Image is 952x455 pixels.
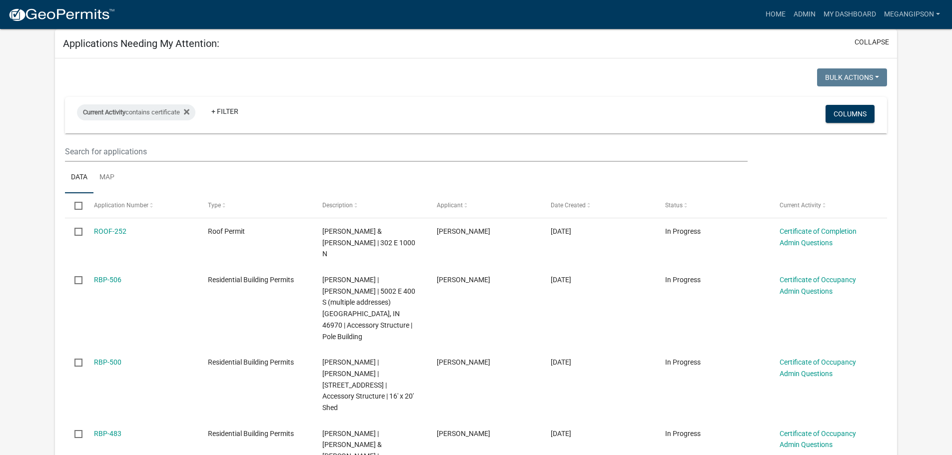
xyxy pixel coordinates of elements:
[94,276,121,284] a: RBP-506
[437,276,490,284] span: Alvin Hedrick
[65,193,84,217] datatable-header-cell: Select
[313,193,427,217] datatable-header-cell: Description
[780,227,857,247] a: Certificate of Completion Admin Questions
[551,276,571,284] span: 09/19/2025
[541,193,656,217] datatable-header-cell: Date Created
[93,162,120,194] a: Map
[84,193,199,217] datatable-header-cell: Application Number
[322,358,414,412] span: William Burdine | William Burdine | 8617 N 100 W Denver, IN 46926 | Accessory Structure | 16' x 2...
[94,358,121,366] a: RBP-500
[83,108,125,116] span: Current Activity
[780,430,856,449] a: Certificate of Occupancy Admin Questions
[65,141,747,162] input: Search for applications
[656,193,770,217] datatable-header-cell: Status
[820,5,880,24] a: My Dashboard
[65,162,93,194] a: Data
[437,430,490,438] span: Larry Douglass
[551,227,571,235] span: 10/02/2025
[665,202,683,209] span: Status
[208,227,245,235] span: Roof Permit
[63,37,219,49] h5: Applications Needing My Attention:
[437,227,490,235] span: Herbert Parsons
[94,202,148,209] span: Application Number
[208,202,221,209] span: Type
[77,104,195,120] div: contains certificate
[208,358,294,366] span: Residential Building Permits
[880,5,944,24] a: megangipson
[790,5,820,24] a: Admin
[322,202,353,209] span: Description
[551,202,586,209] span: Date Created
[94,430,121,438] a: RBP-483
[551,358,571,366] span: 09/05/2025
[551,430,571,438] span: 08/05/2025
[780,358,856,378] a: Certificate of Occupancy Admin Questions
[208,430,294,438] span: Residential Building Permits
[817,68,887,86] button: Bulk Actions
[94,227,126,235] a: ROOF-252
[780,202,821,209] span: Current Activity
[780,276,856,295] a: Certificate of Occupancy Admin Questions
[665,430,701,438] span: In Progress
[427,193,542,217] datatable-header-cell: Applicant
[208,276,294,284] span: Residential Building Permits
[855,37,889,47] button: collapse
[762,5,790,24] a: Home
[826,105,875,123] button: Columns
[437,202,463,209] span: Applicant
[203,102,246,120] a: + Filter
[437,358,490,366] span: William Burdine
[770,193,885,217] datatable-header-cell: Current Activity
[665,227,701,235] span: In Progress
[198,193,313,217] datatable-header-cell: Type
[665,358,701,366] span: In Progress
[322,227,415,258] span: Adam & Bethany Deeds | 302 E 1000 N
[322,276,415,341] span: Alvin Hedrick | Alvin Hedrick | 5002 E 400 S (multiple addresses) PERU, IN 46970 | Accessory Stru...
[665,276,701,284] span: In Progress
